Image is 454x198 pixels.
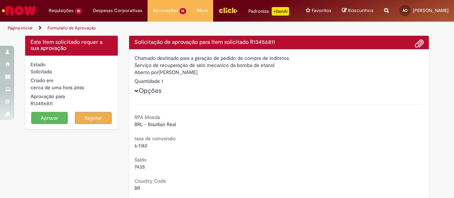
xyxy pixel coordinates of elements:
[134,69,424,78] div: [PERSON_NAME]
[197,7,208,14] span: More
[93,7,142,14] span: Despesas Corporativas
[75,112,112,124] button: Rejeitar
[312,7,331,14] span: Favoritos
[31,84,84,91] span: cerca de uma hora atrás
[134,121,176,128] span: BRL - Brazilian Real
[179,8,187,14] span: 14
[403,8,408,13] span: AO
[49,7,73,14] span: Requisições
[134,135,176,142] b: taxa de conversão
[134,69,159,76] label: Aberto por
[31,112,68,124] button: Aprovar
[31,77,54,84] label: Criado em
[31,100,112,107] div: R13456811
[134,164,145,170] span: 7435
[153,7,178,14] span: Aprovações
[134,55,424,62] div: Chamado destinado para a geração de pedido de compra de indiretos.
[272,7,289,16] p: +GenAi
[134,78,424,85] div: Quantidade 1
[31,84,112,91] div: 28/08/2025 10:47:23
[48,25,96,31] a: Formulário de Aprovação
[134,142,147,149] span: 6.1182
[348,7,373,14] span: Rascunhos
[342,7,373,14] a: Rascunhos
[31,93,65,100] label: Aprovação para
[31,39,112,52] h4: Este Item solicitado requer a sua aprovação
[1,4,37,18] img: ServiceNow
[31,68,112,75] div: Solicitada
[134,39,424,46] h4: Solicitação de aprovação para Item solicitado R13456811
[31,84,84,91] time: 28/08/2025 10:47:23
[218,5,238,16] img: click_logo_yellow_360x200.png
[413,7,449,13] span: [PERSON_NAME]
[134,62,424,69] div: Serviço de recuperação de selo mecanico da bomba de etanol
[134,178,166,184] b: Country Code
[8,25,32,31] a: Página inicial
[5,22,297,35] ul: Trilhas de página
[134,185,140,191] span: BR
[134,114,160,120] b: RPA Moeda
[31,61,45,68] label: Estado
[75,8,82,14] span: 10
[248,7,289,16] div: Padroniza
[134,157,146,163] b: Saldo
